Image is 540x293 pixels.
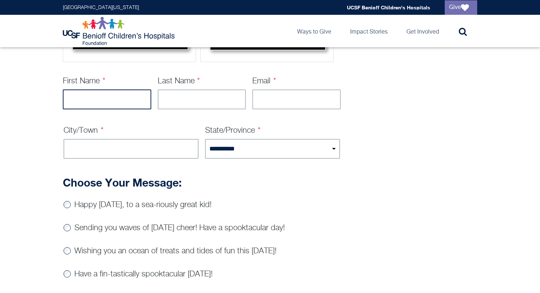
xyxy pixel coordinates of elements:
[64,127,104,135] label: City/Town
[401,15,445,47] a: Get Involved
[291,15,337,47] a: Ways to Give
[74,201,212,209] label: Happy [DATE], to a sea-riously great kid!
[445,0,477,15] a: Give
[252,77,276,85] label: Email
[347,4,430,10] a: UCSF Benioff Children's Hospitals
[344,15,393,47] a: Impact Stories
[63,17,177,45] img: Logo for UCSF Benioff Children's Hospitals Foundation
[205,127,261,135] label: State/Province
[63,77,105,85] label: First Name
[158,77,200,85] label: Last Name
[74,270,213,278] label: Have a fin-tastically spooktacular [DATE]!
[63,5,139,10] a: [GEOGRAPHIC_DATA][US_STATE]
[74,247,276,255] label: Wishing you an ocean of treats and tides of fun this [DATE]!
[63,176,182,189] strong: Choose Your Message:
[74,224,285,232] label: Sending you waves of [DATE] cheer! Have a spooktacular day!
